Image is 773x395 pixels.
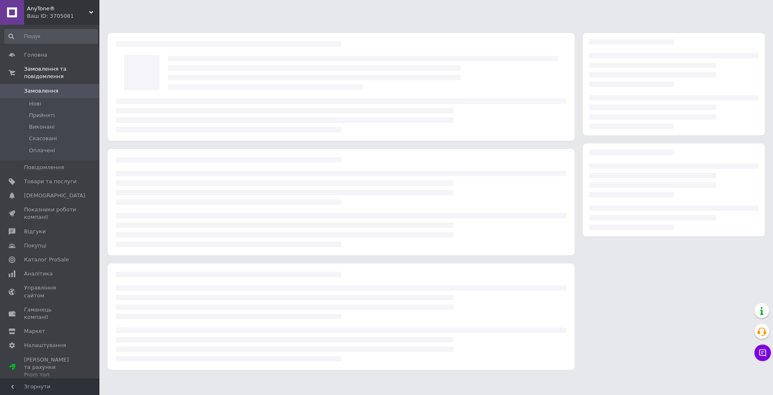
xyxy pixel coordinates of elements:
span: Показники роботи компанії [24,206,77,221]
span: Аналітика [24,270,53,278]
span: Каталог ProSale [24,256,69,263]
span: Прийняті [29,112,55,119]
span: Нові [29,100,41,108]
span: Відгуки [24,228,46,235]
span: Управління сайтом [24,284,77,299]
span: [PERSON_NAME] та рахунки [24,356,77,379]
span: Головна [24,51,47,59]
span: Замовлення [24,87,58,95]
div: Prom топ [24,371,77,378]
span: [DEMOGRAPHIC_DATA] [24,192,85,199]
span: Товари та послуги [24,178,77,185]
span: Повідомлення [24,164,64,171]
span: Покупці [24,242,46,249]
span: Маркет [24,328,45,335]
span: Налаштування [24,342,66,349]
span: Скасовані [29,135,57,142]
input: Пошук [4,29,98,44]
div: Ваш ID: 3705081 [27,12,99,20]
span: Гаманець компанії [24,306,77,321]
span: Замовлення та повідомлення [24,65,99,80]
button: Чат з покупцем [754,345,771,361]
span: AnyTone® [27,5,89,12]
span: Оплачені [29,147,55,154]
span: Виконані [29,123,55,131]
